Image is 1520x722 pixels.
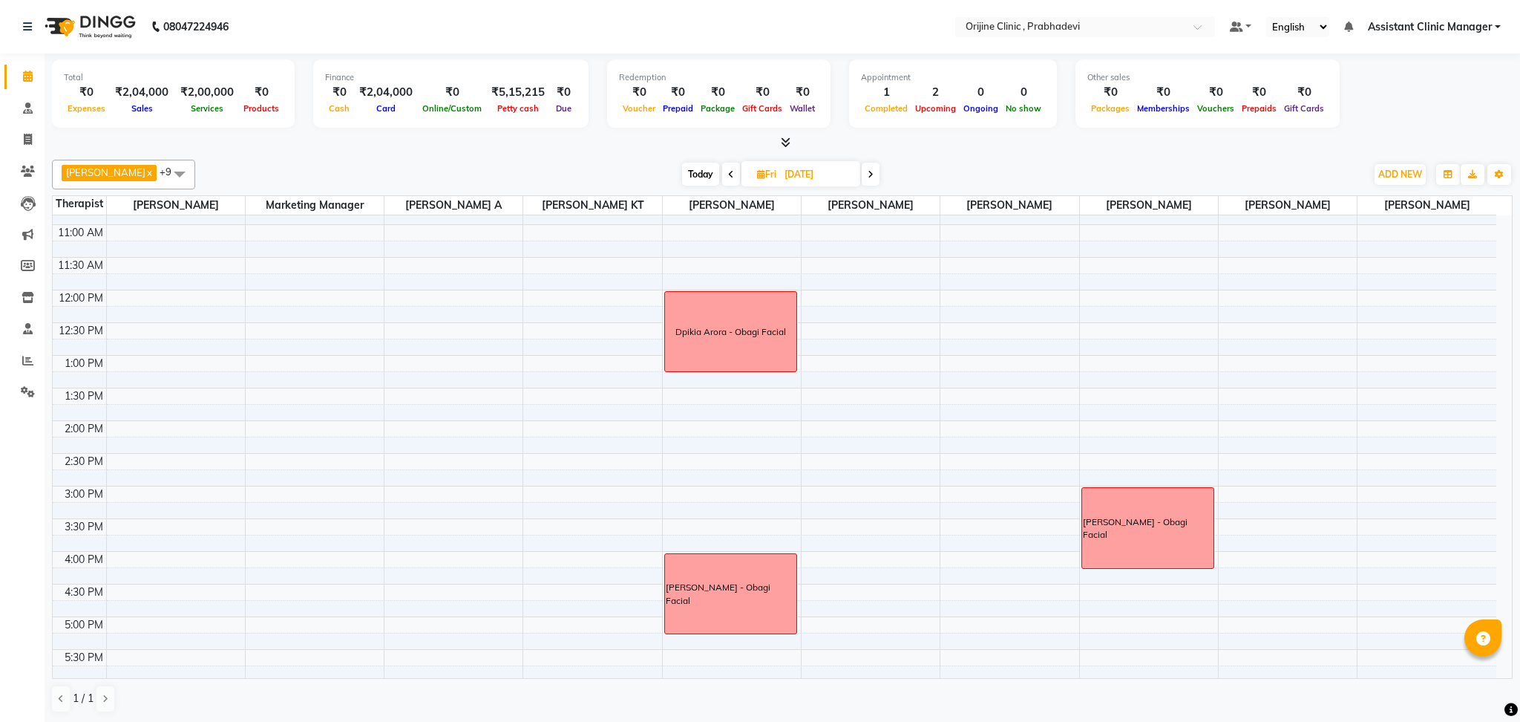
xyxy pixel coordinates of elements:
[523,196,661,215] span: [PERSON_NAME] KT
[802,196,940,215] span: [PERSON_NAME]
[911,84,960,101] div: 2
[384,196,522,215] span: [PERSON_NAME] A
[1375,164,1426,185] button: ADD NEW
[1133,103,1193,114] span: Memberships
[56,290,106,306] div: 12:00 PM
[107,196,245,215] span: [PERSON_NAME]
[485,84,551,101] div: ₹5,15,215
[109,84,174,101] div: ₹2,04,000
[1238,103,1280,114] span: Prepaids
[1080,196,1218,215] span: [PERSON_NAME]
[675,325,786,339] div: Dpikia Arora - Obagi Facial
[659,84,697,101] div: ₹0
[419,84,485,101] div: ₹0
[1087,84,1133,101] div: ₹0
[753,169,780,180] span: Fri
[940,196,1078,215] span: [PERSON_NAME]
[960,103,1002,114] span: Ongoing
[62,454,106,469] div: 2:30 PM
[551,84,577,101] div: ₹0
[738,103,786,114] span: Gift Cards
[66,166,145,178] span: [PERSON_NAME]
[960,84,1002,101] div: 0
[53,196,106,212] div: Therapist
[56,323,106,339] div: 12:30 PM
[163,6,229,48] b: 08047224946
[187,103,227,114] span: Services
[1193,103,1238,114] span: Vouchers
[62,388,106,404] div: 1:30 PM
[1378,169,1422,180] span: ADD NEW
[64,71,283,84] div: Total
[62,487,106,502] div: 3:00 PM
[62,650,106,666] div: 5:30 PM
[666,581,796,608] div: [PERSON_NAME] - Obagi Facial
[786,84,819,101] div: ₹0
[62,585,106,600] div: 4:30 PM
[1133,84,1193,101] div: ₹0
[174,84,240,101] div: ₹2,00,000
[353,84,419,101] div: ₹2,04,000
[861,103,911,114] span: Completed
[128,103,157,114] span: Sales
[325,103,353,114] span: Cash
[1219,196,1357,215] span: [PERSON_NAME]
[552,103,575,114] span: Due
[325,71,577,84] div: Finance
[780,163,854,186] input: 2025-10-17
[1280,103,1328,114] span: Gift Cards
[55,225,106,241] div: 11:00 AM
[419,103,485,114] span: Online/Custom
[1087,71,1328,84] div: Other sales
[619,103,659,114] span: Voucher
[64,103,109,114] span: Expenses
[619,84,659,101] div: ₹0
[1280,84,1328,101] div: ₹0
[1357,196,1496,215] span: [PERSON_NAME]
[911,103,960,114] span: Upcoming
[240,84,283,101] div: ₹0
[73,691,94,706] span: 1 / 1
[1193,84,1238,101] div: ₹0
[246,196,384,215] span: Marketing Manager
[1002,103,1045,114] span: No show
[62,356,106,371] div: 1:00 PM
[62,519,106,535] div: 3:30 PM
[240,103,283,114] span: Products
[861,71,1045,84] div: Appointment
[145,166,152,178] a: x
[619,71,819,84] div: Redemption
[861,84,911,101] div: 1
[1368,19,1492,35] span: Assistant Clinic Manager
[738,84,786,101] div: ₹0
[62,552,106,567] div: 4:00 PM
[663,196,801,215] span: [PERSON_NAME]
[786,103,819,114] span: Wallet
[62,421,106,437] div: 2:00 PM
[38,6,140,48] img: logo
[494,103,543,114] span: Petty cash
[1002,84,1045,101] div: 0
[659,103,697,114] span: Prepaid
[697,103,738,114] span: Package
[55,258,106,273] div: 11:30 AM
[1087,103,1133,114] span: Packages
[697,84,738,101] div: ₹0
[160,166,183,178] span: +9
[325,84,353,101] div: ₹0
[682,163,719,186] span: Today
[62,617,106,633] div: 5:00 PM
[1083,516,1213,542] div: [PERSON_NAME] - Obagi Facial
[64,84,109,101] div: ₹0
[1238,84,1280,101] div: ₹0
[373,103,399,114] span: Card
